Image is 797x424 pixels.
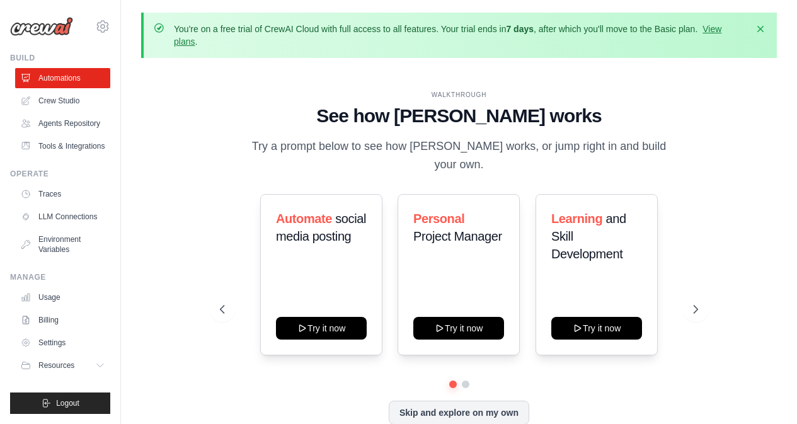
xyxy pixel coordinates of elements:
span: Personal [413,212,464,226]
span: Resources [38,360,74,370]
button: Try it now [413,317,504,340]
strong: 7 days [506,24,534,34]
div: Operate [10,169,110,179]
a: Crew Studio [15,91,110,111]
img: Logo [10,17,73,36]
button: Resources [15,355,110,375]
a: Settings [15,333,110,353]
span: Logout [56,398,79,408]
button: Try it now [551,317,642,340]
a: Tools & Integrations [15,136,110,156]
a: Environment Variables [15,229,110,260]
a: LLM Connections [15,207,110,227]
div: WALKTHROUGH [220,90,698,100]
a: Agents Repository [15,113,110,134]
div: Manage [10,272,110,282]
button: Logout [10,392,110,414]
span: Learning [551,212,602,226]
a: Usage [15,287,110,307]
a: Automations [15,68,110,88]
span: Automate [276,212,332,226]
a: Traces [15,184,110,204]
span: and Skill Development [551,212,626,261]
h1: See how [PERSON_NAME] works [220,105,698,127]
p: You're on a free trial of CrewAI Cloud with full access to all features. Your trial ends in , aft... [174,23,747,48]
span: social media posting [276,212,366,243]
a: Billing [15,310,110,330]
span: Project Manager [413,229,502,243]
p: Try a prompt below to see how [PERSON_NAME] works, or jump right in and build your own. [248,137,671,175]
div: Build [10,53,110,63]
button: Try it now [276,317,367,340]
